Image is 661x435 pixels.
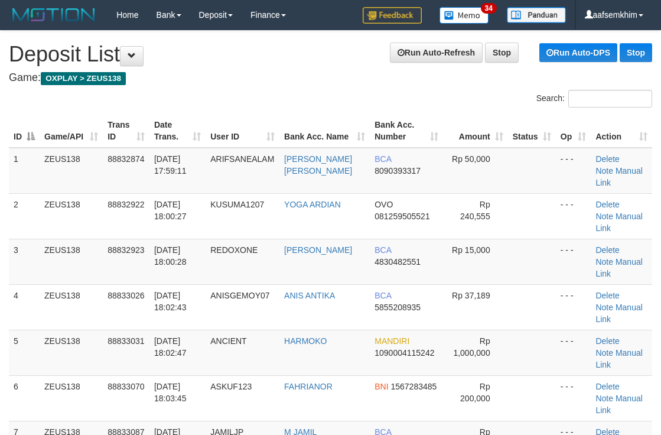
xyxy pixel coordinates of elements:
[452,245,490,255] span: Rp 15,000
[539,43,617,62] a: Run Auto-DPS
[40,148,103,194] td: ZEUS138
[390,43,483,63] a: Run Auto-Refresh
[9,114,40,148] th: ID: activate to sort column descending
[481,3,497,14] span: 34
[595,166,613,176] a: Note
[210,291,269,300] span: ANISGEMOY07
[154,336,187,358] span: [DATE] 18:02:47
[556,375,591,421] td: - - -
[556,239,591,284] td: - - -
[595,200,619,209] a: Delete
[595,348,613,358] a: Note
[595,382,619,391] a: Delete
[595,348,642,369] a: Manual Link
[595,303,613,312] a: Note
[460,200,490,221] span: Rp 240,555
[452,154,490,164] span: Rp 50,000
[284,382,333,391] a: FAHRIANOR
[108,200,144,209] span: 88832922
[9,43,652,66] h1: Deposit List
[284,154,352,176] a: [PERSON_NAME] [PERSON_NAME]
[9,239,40,284] td: 3
[595,257,642,278] a: Manual Link
[108,382,144,391] span: 88833070
[154,291,187,312] span: [DATE] 18:02:43
[595,394,613,403] a: Note
[595,394,642,415] a: Manual Link
[595,291,619,300] a: Delete
[210,200,264,209] span: KUSUMA1207
[40,114,103,148] th: Game/API: activate to sort column ascending
[390,382,437,391] span: Copy 1567283485 to clipboard
[40,284,103,330] td: ZEUS138
[375,154,391,164] span: BCA
[108,336,144,346] span: 88833031
[375,212,429,221] span: Copy 081259505521 to clipboard
[375,303,421,312] span: Copy 5855208935 to clipboard
[108,291,144,300] span: 88833026
[443,114,508,148] th: Amount: activate to sort column ascending
[284,291,335,300] a: ANIS ANTIKA
[375,382,388,391] span: BNI
[375,348,434,358] span: Copy 1090004115242 to clipboard
[9,193,40,239] td: 2
[485,43,519,63] a: Stop
[556,330,591,375] td: - - -
[556,114,591,148] th: Op: activate to sort column ascending
[154,382,187,403] span: [DATE] 18:03:45
[375,245,391,255] span: BCA
[595,303,642,324] a: Manual Link
[375,200,393,209] span: OVO
[284,245,352,255] a: [PERSON_NAME]
[453,336,490,358] span: Rp 1,000,000
[103,114,149,148] th: Trans ID: activate to sort column ascending
[375,257,421,267] span: Copy 4830482551 to clipboard
[9,284,40,330] td: 4
[460,382,490,403] span: Rp 200,000
[154,245,187,267] span: [DATE] 18:00:28
[41,72,126,85] span: OXPLAY > ZEUS138
[595,212,642,233] a: Manual Link
[375,291,391,300] span: BCA
[452,291,490,300] span: Rp 37,189
[375,166,421,176] span: Copy 8090393317 to clipboard
[595,154,619,164] a: Delete
[595,336,619,346] a: Delete
[507,7,566,23] img: panduan.png
[375,336,409,346] span: MANDIRI
[210,245,258,255] span: REDOXONE
[108,245,144,255] span: 88832923
[556,148,591,194] td: - - -
[284,336,327,346] a: HARMOKO
[591,114,652,148] th: Action: activate to sort column ascending
[9,148,40,194] td: 1
[9,6,99,24] img: MOTION_logo.png
[9,375,40,421] td: 6
[595,257,613,267] a: Note
[595,245,619,255] a: Delete
[149,114,206,148] th: Date Trans.: activate to sort column ascending
[556,284,591,330] td: - - -
[108,154,144,164] span: 88832874
[370,114,442,148] th: Bank Acc. Number: activate to sort column ascending
[210,382,252,391] span: ASKUF123
[595,166,642,187] a: Manual Link
[40,375,103,421] td: ZEUS138
[206,114,279,148] th: User ID: activate to sort column ascending
[210,154,274,164] span: ARIFSANEALAM
[363,7,422,24] img: Feedback.jpg
[536,90,652,108] label: Search:
[210,336,246,346] span: ANCIENT
[40,330,103,375] td: ZEUS138
[508,114,556,148] th: Status: activate to sort column ascending
[154,154,187,176] span: [DATE] 17:59:11
[556,193,591,239] td: - - -
[284,200,341,209] a: YOGA ARDIAN
[620,43,652,62] a: Stop
[568,90,652,108] input: Search:
[9,72,652,84] h4: Game:
[279,114,370,148] th: Bank Acc. Name: activate to sort column ascending
[9,330,40,375] td: 5
[40,239,103,284] td: ZEUS138
[154,200,187,221] span: [DATE] 18:00:27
